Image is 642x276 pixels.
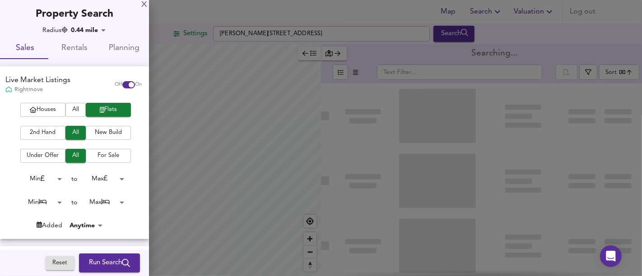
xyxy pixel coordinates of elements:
span: Under Offer [25,151,61,161]
span: All [70,151,81,161]
span: On [135,81,142,88]
div: Max [78,172,127,186]
div: Rightmove [5,86,70,94]
button: All [65,149,86,163]
span: Reset [50,258,70,268]
span: Run Search [89,257,130,269]
span: For Sale [90,151,126,161]
button: Run Search [79,253,140,272]
div: Open Intercom Messenger [600,245,622,267]
button: 2nd Hand [20,126,65,140]
span: All [70,128,81,138]
span: New Build [90,128,126,138]
button: New Build [86,126,131,140]
span: All [70,105,81,115]
div: Anytime [67,221,106,230]
button: Reset [46,256,74,270]
div: Radius [42,26,68,35]
span: 2nd Hand [25,128,61,138]
div: Added [37,221,62,230]
span: Sales [5,41,44,55]
div: Min [15,172,65,186]
img: Rightmove [5,86,12,94]
button: All [65,103,86,117]
span: Houses [25,105,61,115]
button: For Sale [86,149,131,163]
span: Rentals [55,41,94,55]
div: Max [78,195,127,209]
div: to [72,175,78,184]
div: Live Market Listings [5,75,70,86]
div: X [141,2,147,8]
span: Off [115,81,122,88]
button: Under Offer [20,149,65,163]
button: Flats [86,103,131,117]
button: Houses [20,103,65,117]
span: Planning [105,41,144,55]
div: 0.44 mile [68,26,109,35]
button: All [65,126,86,140]
span: Flats [90,105,126,115]
div: Min [15,195,65,209]
div: to [72,198,78,207]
